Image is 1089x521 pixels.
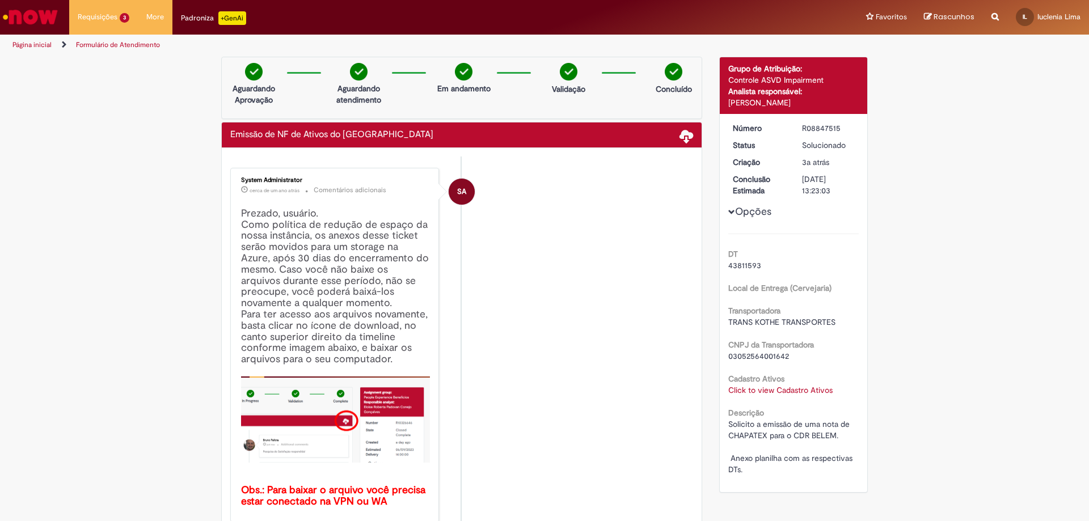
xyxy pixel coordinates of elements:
span: Baixar anexos [679,129,693,142]
dt: Criação [724,156,794,168]
div: Grupo de Atribuição: [728,63,859,74]
img: check-circle-green.png [455,63,472,81]
p: Aguardando Aprovação [226,83,281,105]
small: Comentários adicionais [314,185,386,195]
img: check-circle-green.png [665,63,682,81]
span: 43811593 [728,260,761,270]
a: Click to view Cadastro Ativos [728,385,833,395]
img: check-circle-green.png [560,63,577,81]
p: Validação [552,83,585,95]
b: Transportadora [728,306,780,316]
time: 16/05/2024 04:07:03 [250,187,299,194]
ul: Trilhas de página [9,35,717,56]
span: Requisições [78,11,117,23]
b: CNPJ da Transportadora [728,340,814,350]
dt: Conclusão Estimada [724,173,794,196]
p: Em andamento [437,83,491,94]
b: Descrição [728,408,764,418]
b: Cadastro Ativos [728,374,784,384]
p: Aguardando atendimento [331,83,386,105]
div: R08847515 [802,122,855,134]
span: More [146,11,164,23]
div: System Administrator [449,179,475,205]
span: 03052564001642 [728,351,789,361]
p: +GenAi [218,11,246,25]
h4: Prezado, usuário. Como política de redução de espaço da nossa instância, os anexos desse ticket s... [241,208,430,507]
div: System Administrator [241,177,430,184]
b: Obs.: Para baixar o arquivo você precisa estar conectado na VPN ou WA [241,484,428,508]
h2: Emissão de NF de Ativos do ASVD Histórico de tíquete [230,130,433,140]
span: SA [457,178,466,205]
span: Iuclenia Lima [1037,12,1080,22]
dt: Status [724,139,794,151]
span: 3a atrás [802,157,829,167]
div: Analista responsável: [728,86,859,97]
img: check-circle-green.png [350,63,368,81]
img: x_mdbda_azure_blob.picture2.png [241,376,430,463]
span: IL [1023,13,1027,20]
a: Rascunhos [924,12,974,23]
a: Página inicial [12,40,52,49]
img: check-circle-green.png [245,63,263,81]
span: Rascunhos [934,11,974,22]
b: DT [728,249,738,259]
time: 20/09/2022 10:15:22 [802,157,829,167]
div: [DATE] 13:23:03 [802,173,855,196]
div: Controle ASVD Impairment [728,74,859,86]
p: Concluído [656,83,692,95]
dt: Número [724,122,794,134]
span: TRANS KOTHE TRANSPORTES [728,317,835,327]
div: Padroniza [181,11,246,25]
span: cerca de um ano atrás [250,187,299,194]
div: Solucionado [802,139,855,151]
b: Local de Entrega (Cervejaria) [728,283,831,293]
a: Formulário de Atendimento [76,40,160,49]
div: 20/09/2022 10:15:22 [802,156,855,168]
span: 3 [120,13,129,23]
img: ServiceNow [1,6,60,28]
span: Favoritos [876,11,907,23]
span: Solicito a emissão de uma nota de CHAPATEX para o CDR BELEM. Anexo planilha com as respectivas DTs. [728,419,855,475]
div: [PERSON_NAME] [728,97,859,108]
